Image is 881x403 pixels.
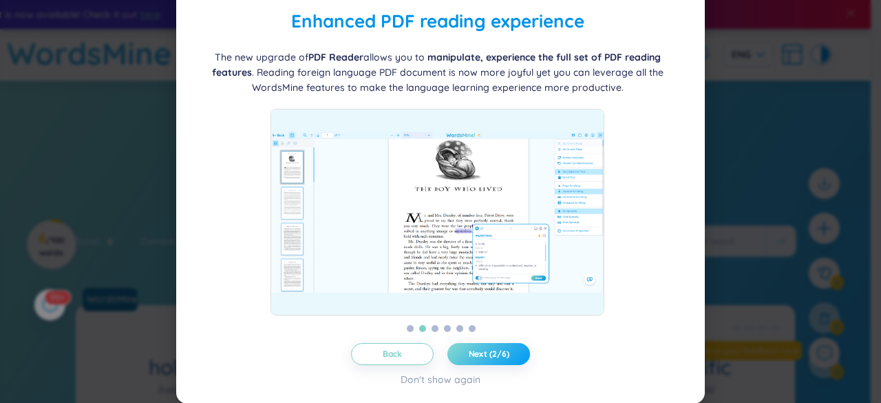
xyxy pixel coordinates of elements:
[432,325,438,332] button: 3
[383,349,403,360] span: Back
[407,325,414,332] button: 1
[469,325,476,332] button: 6
[212,51,664,94] span: The new upgrade of allows you to . Reading foreign language PDF document is now more joyful yet y...
[444,325,451,332] button: 4
[351,343,434,365] button: Back
[419,325,426,332] button: 2
[447,343,530,365] button: Next (2/6)
[193,8,682,36] h2: Enhanced PDF reading experience
[401,372,480,387] div: Don't show again
[308,51,363,63] b: PDF Reader
[456,325,463,332] button: 5
[212,51,661,79] b: manipulate, experience the full set of PDF reading features
[469,349,509,360] span: Next (2/6)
